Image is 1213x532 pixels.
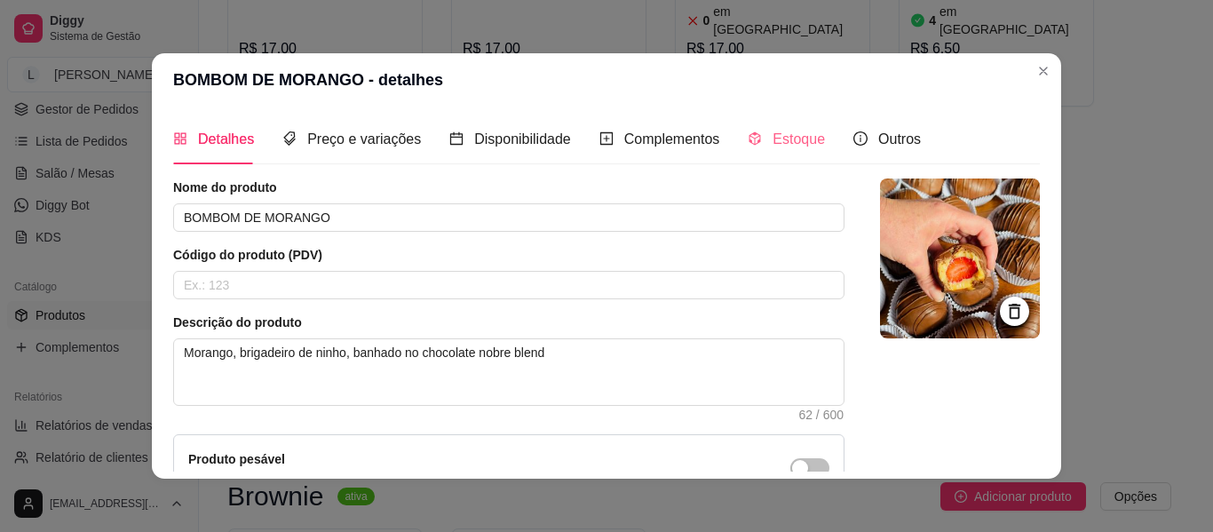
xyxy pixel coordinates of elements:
img: logo da loja [880,179,1040,338]
span: info-circle [853,131,868,146]
span: plus-square [599,131,614,146]
article: Código do produto (PDV) [173,246,844,264]
span: Outros [878,131,921,147]
input: Ex.: Hamburguer de costela [173,203,844,232]
span: tags [282,131,297,146]
button: Close [1029,57,1058,85]
span: Complementos [624,131,720,147]
textarea: Morango, brigadeiro de ninho, banhado no chocolate nobre blend [174,339,844,405]
input: Ex.: 123 [173,271,844,299]
span: appstore [173,131,187,146]
header: BOMBOM DE MORANGO - detalhes [152,53,1061,107]
span: calendar [449,131,464,146]
article: Descrição do produto [173,314,844,331]
span: Estoque [773,131,825,147]
span: code-sandbox [748,131,762,146]
label: Produto pesável [188,452,285,466]
span: Preço e variações [307,131,421,147]
span: Disponibilidade [474,131,571,147]
article: Nome do produto [173,179,844,196]
span: Detalhes [198,131,254,147]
